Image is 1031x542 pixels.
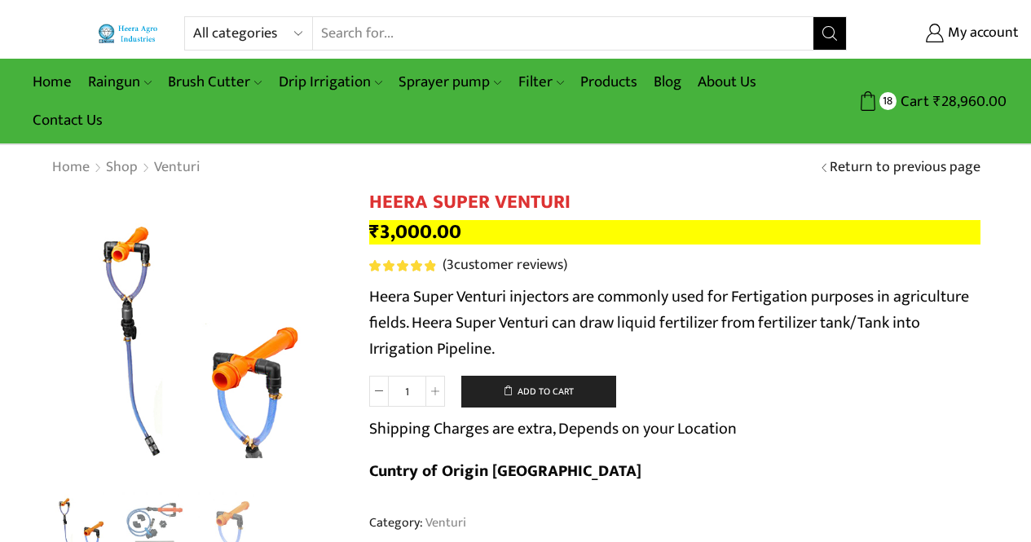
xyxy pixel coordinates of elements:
span: Category: [369,513,466,532]
img: Heera Super Venturi [51,191,345,484]
p: Heera Super Venturi injectors are commonly used for Fertigation purposes in agriculture fields. H... [369,284,980,362]
a: Drip Irrigation [271,63,390,101]
a: Sprayer pump [390,63,509,101]
a: Raingun [80,63,160,101]
a: Blog [645,63,690,101]
h1: HEERA SUPER VENTURI [369,191,980,214]
a: Contact Us [24,101,111,139]
a: My account [871,19,1019,48]
input: Search for... [313,17,813,50]
input: Product quantity [389,376,425,407]
div: Rated 5.00 out of 5 [369,260,435,271]
span: Rated out of 5 based on customer ratings [369,260,435,271]
a: Home [51,157,90,178]
a: 18 Cart ₹28,960.00 [863,86,1007,117]
button: Search button [813,17,846,50]
a: Shop [105,157,139,178]
a: Filter [510,63,572,101]
a: Return to previous page [830,157,980,178]
nav: Breadcrumb [51,157,200,178]
span: 3 [447,253,454,277]
bdi: 28,960.00 [933,89,1007,114]
span: Cart [897,90,929,112]
a: Home [24,63,80,101]
span: 3 [369,260,438,271]
span: ₹ [369,215,380,249]
b: Cuntry of Origin [GEOGRAPHIC_DATA] [369,457,641,485]
span: 18 [879,92,897,109]
span: My account [944,23,1019,44]
span: ₹ [933,89,941,114]
a: About Us [690,63,764,101]
a: Venturi [153,157,200,178]
button: Add to cart [461,376,616,408]
a: Venturi [423,512,466,533]
div: 1 / 3 [51,191,345,484]
p: Shipping Charges are extra, Depends on your Location [369,416,737,442]
a: Products [572,63,645,101]
bdi: 3,000.00 [369,215,461,249]
a: (3customer reviews) [443,255,567,276]
a: Brush Cutter [160,63,270,101]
